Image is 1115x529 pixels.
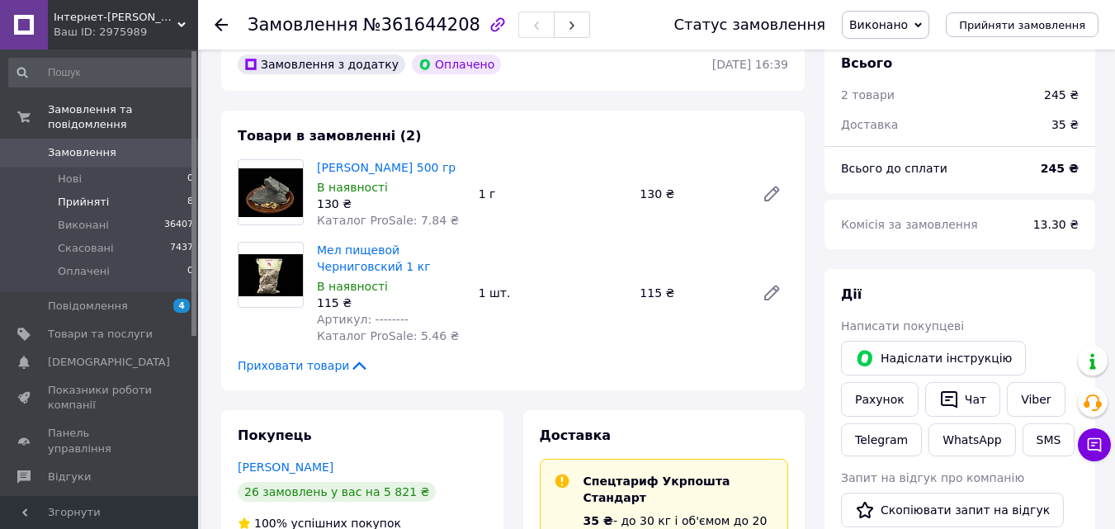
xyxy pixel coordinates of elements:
a: Viber [1007,382,1065,417]
span: 13.30 ₴ [1033,218,1079,231]
span: Інтернет-Магазин Хамеліон [54,10,177,25]
img: Глина Мушля 500 гр [239,168,303,217]
button: SMS [1023,423,1075,456]
span: Артикул: -------- [317,313,409,326]
span: Прийняти замовлення [959,19,1085,31]
span: 8 [187,195,193,210]
div: 1 шт. [472,281,634,305]
span: Повідомлення [48,299,128,314]
span: Товари в замовленні (2) [238,128,422,144]
div: 130 ₴ [317,196,465,212]
div: Оплачено [412,54,501,74]
div: 130 ₴ [633,182,749,205]
span: Комісія за замовлення [841,218,978,231]
div: 115 ₴ [633,281,749,305]
button: Скопіювати запит на відгук [841,493,1064,527]
span: Замовлення [48,145,116,160]
button: Рахунок [841,382,919,417]
div: Статус замовлення [673,17,825,33]
button: Чат [925,382,1000,417]
div: 115 ₴ [317,295,465,311]
div: Повернутися назад [215,17,228,33]
div: Замовлення з додатку [238,54,405,74]
span: Панель управління [48,426,153,456]
div: 35 ₴ [1042,106,1089,143]
span: Дії [841,286,862,302]
span: 36407 [164,218,193,233]
span: Виконано [849,18,908,31]
span: Запит на відгук про компанію [841,471,1024,484]
span: Прийняті [58,195,109,210]
input: Пошук [8,58,195,87]
a: Редагувати [755,177,788,210]
span: Доставка [841,118,898,131]
a: WhatsApp [928,423,1015,456]
span: Замовлення та повідомлення [48,102,198,132]
a: Мел пищевой Черниговский 1 кг [317,243,431,273]
span: Показники роботи компанії [48,383,153,413]
span: Відгуки [48,470,91,484]
div: Ваш ID: 2975989 [54,25,198,40]
span: [DEMOGRAPHIC_DATA] [48,355,170,370]
span: Доставка [540,427,612,443]
span: Оплачені [58,264,110,279]
button: Прийняти замовлення [946,12,1098,37]
span: 7437 [170,241,193,256]
span: Приховати товари [238,357,369,374]
img: Мел пищевой Черниговский 1 кг [239,254,303,296]
b: 245 ₴ [1041,162,1079,175]
span: 2 товари [841,88,895,102]
div: 245 ₴ [1044,87,1079,103]
div: 26 замовлень у вас на 5 821 ₴ [238,482,436,502]
span: 4 [173,299,190,313]
button: Надіслати інструкцію [841,341,1026,375]
span: Спецтариф Укрпошта Стандарт [583,475,730,504]
span: 0 [187,264,193,279]
span: В наявності [317,181,388,194]
span: Нові [58,172,82,187]
span: Всього [841,55,892,71]
a: Telegram [841,423,922,456]
a: [PERSON_NAME] [238,461,333,474]
a: [PERSON_NAME] 500 гр [317,161,456,174]
span: Написати покупцеві [841,319,964,333]
span: Покупець [238,427,312,443]
span: Скасовані [58,241,114,256]
button: Чат з покупцем [1078,428,1111,461]
span: Замовлення [248,15,358,35]
span: Товари та послуги [48,327,153,342]
span: Всього до сплати [841,162,947,175]
span: 0 [187,172,193,187]
span: Каталог ProSale: 7.84 ₴ [317,214,459,227]
div: 1 г [472,182,634,205]
time: [DATE] 16:39 [712,58,788,71]
span: №361644208 [363,15,480,35]
a: Редагувати [755,276,788,309]
span: Каталог ProSale: 5.46 ₴ [317,329,459,342]
span: В наявності [317,280,388,293]
span: 35 ₴ [583,514,613,527]
span: Виконані [58,218,109,233]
